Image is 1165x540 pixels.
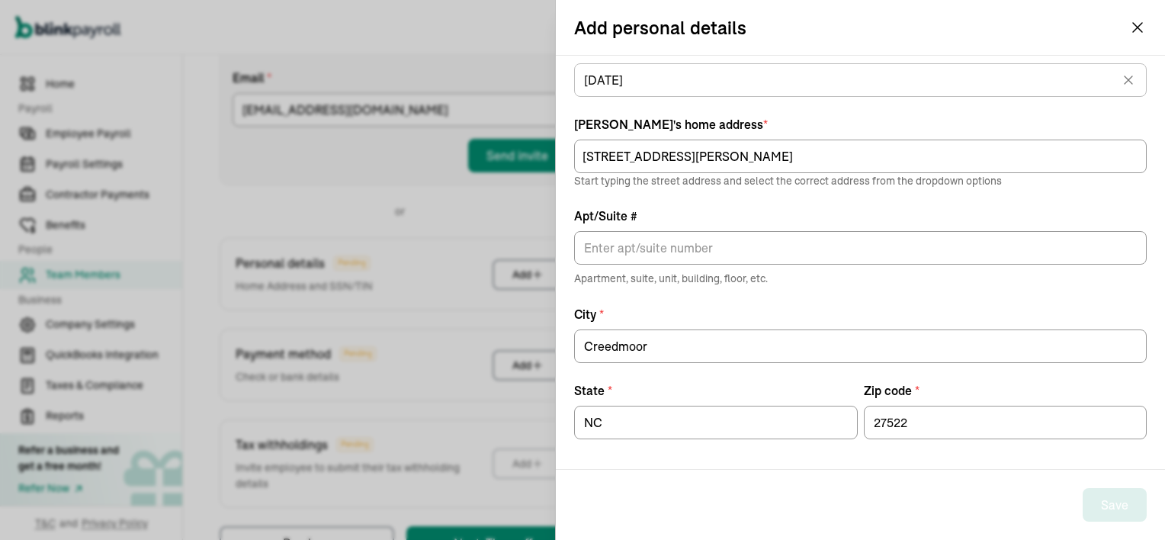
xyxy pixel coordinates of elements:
[574,63,1147,97] input: mm/dd/yyyy
[574,140,1147,173] input: Street address (Ex. 4594 UnionSt...)
[1101,496,1128,514] div: Save
[574,231,1147,265] input: Apt/Suite #
[574,406,858,439] input: State
[574,173,1147,188] p: Start typing the street address and select the correct address from the dropdown options
[574,207,1147,225] label: Apt/Suite #
[864,406,1147,439] input: Zip code
[574,271,1147,287] span: Apartment, suite, unit, building, floor, etc.
[864,381,1147,400] label: Zip code
[1083,488,1147,522] button: Save
[574,115,1147,133] div: [PERSON_NAME] 's home address
[574,305,1147,323] label: City
[574,329,1147,363] input: City
[574,381,858,400] label: State
[574,15,746,40] h2: Add personal details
